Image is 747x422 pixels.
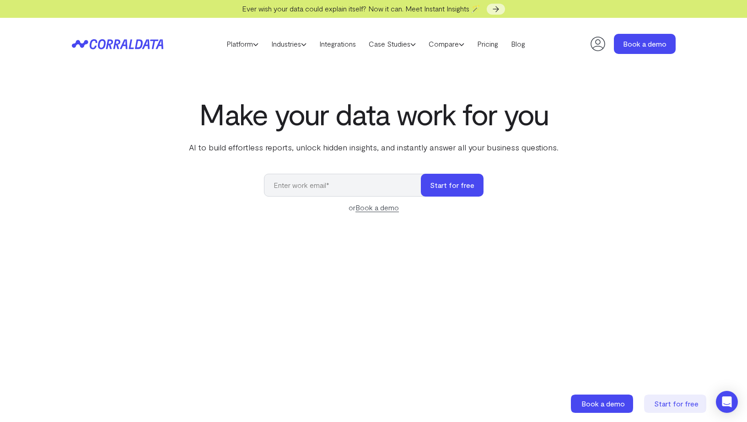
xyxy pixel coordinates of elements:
[265,37,313,51] a: Industries
[654,399,699,408] span: Start for free
[313,37,362,51] a: Integrations
[242,4,480,13] span: Ever wish your data could explain itself? Now it can. Meet Instant Insights 🪄
[264,202,484,213] div: or
[422,37,471,51] a: Compare
[187,97,560,130] h1: Make your data work for you
[571,395,635,413] a: Book a demo
[505,37,532,51] a: Blog
[471,37,505,51] a: Pricing
[220,37,265,51] a: Platform
[581,399,625,408] span: Book a demo
[355,203,399,212] a: Book a demo
[716,391,738,413] div: Open Intercom Messenger
[362,37,422,51] a: Case Studies
[264,174,430,197] input: Enter work email*
[421,174,484,197] button: Start for free
[644,395,708,413] a: Start for free
[187,141,560,153] p: AI to build effortless reports, unlock hidden insights, and instantly answer all your business qu...
[614,34,676,54] a: Book a demo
